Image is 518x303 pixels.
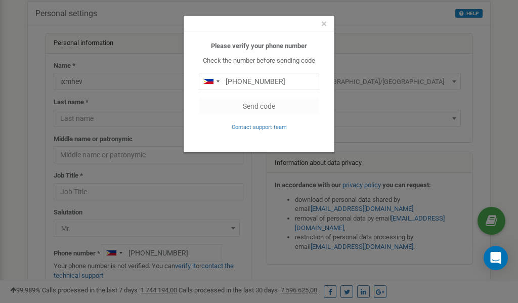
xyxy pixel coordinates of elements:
[232,123,287,131] a: Contact support team
[199,73,223,90] div: Telephone country code
[199,73,319,90] input: 0905 123 4567
[321,19,327,29] button: Close
[211,42,307,50] b: Please verify your phone number
[321,18,327,30] span: ×
[484,246,508,270] div: Open Intercom Messenger
[232,124,287,131] small: Contact support team
[199,98,319,115] button: Send code
[199,56,319,66] p: Check the number before sending code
